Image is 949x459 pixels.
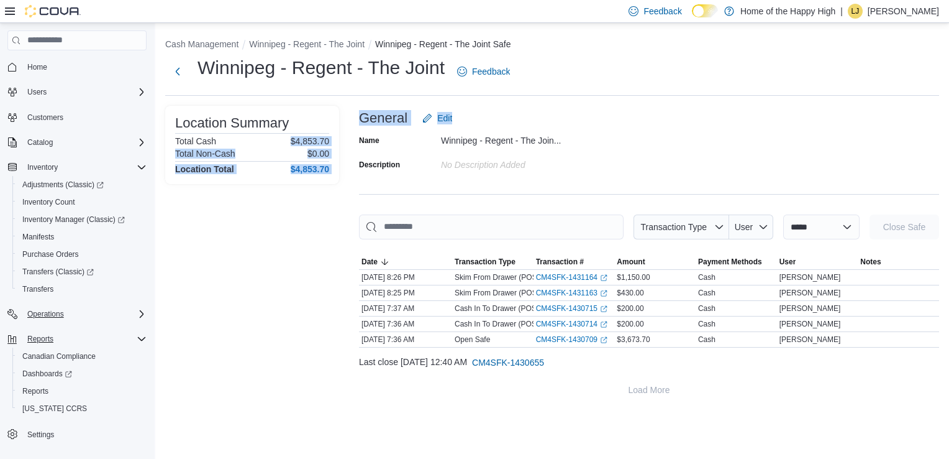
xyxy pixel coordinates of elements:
[17,195,147,210] span: Inventory Count
[22,110,68,125] a: Customers
[17,366,147,381] span: Dashboards
[698,319,715,329] div: Cash
[12,263,152,280] a: Transfers (Classic)
[375,39,511,49] button: Winnipeg - Regent - The Joint Safe
[534,254,615,269] button: Transaction #
[22,160,147,175] span: Inventory
[536,288,607,298] a: CM4SFK-1431163External link
[455,288,543,298] p: Skim From Drawer (POS2)
[12,400,152,417] button: [US_STATE] CCRS
[22,85,147,100] span: Users
[698,288,715,298] div: Cash
[22,427,59,442] a: Settings
[22,232,54,242] span: Manifests
[779,304,841,313] span: [PERSON_NAME]
[779,272,841,282] span: [PERSON_NAME]
[455,257,515,267] span: Transaction Type
[359,285,452,300] div: [DATE] 8:25 PM
[600,305,607,313] svg: External link
[22,307,147,322] span: Operations
[779,319,841,329] span: [PERSON_NAME]
[359,111,407,126] h3: General
[441,155,607,170] div: No Description added
[851,4,860,19] span: LJ
[858,254,939,269] button: Notes
[27,162,58,172] span: Inventory
[22,426,147,442] span: Settings
[359,270,452,285] div: [DATE] 8:26 PM
[12,348,152,365] button: Canadian Compliance
[729,215,773,239] button: User
[22,249,79,259] span: Purchase Orders
[27,430,54,440] span: Settings
[640,222,707,232] span: Transaction Type
[617,257,645,267] span: Amount
[22,351,96,361] span: Canadian Compliance
[359,215,624,239] input: This is a search bar. As you type, the results lower in the page will automatically filter.
[307,149,329,159] p: $0.00
[27,62,47,72] span: Home
[536,319,607,329] a: CM4SFK-1430714External link
[17,195,80,210] a: Inventory Count
[165,39,238,49] button: Cash Management
[359,160,400,170] label: Description
[165,38,939,53] nav: An example of EuiBreadcrumbs
[22,307,69,322] button: Operations
[12,228,152,246] button: Manifests
[359,332,452,347] div: [DATE] 7:36 AM
[452,59,515,84] a: Feedback
[17,264,99,279] a: Transfers (Classic)
[175,149,235,159] h6: Total Non-Cash
[860,257,881,267] span: Notes
[437,112,452,124] span: Edit
[777,254,858,269] button: User
[17,177,109,192] a: Adjustments (Classic)
[27,309,64,319] span: Operations
[692,4,718,17] input: Dark Mode
[22,197,75,207] span: Inventory Count
[27,137,53,147] span: Catalog
[472,356,544,369] span: CM4SFK-1430655
[698,272,715,282] div: Cash
[17,349,147,364] span: Canadian Compliance
[455,335,490,345] p: Open Safe
[2,83,152,101] button: Users
[455,319,543,329] p: Cash In To Drawer (POS1)
[779,288,841,298] span: [PERSON_NAME]
[175,136,216,146] h6: Total Cash
[740,4,835,19] p: Home of the Happy High
[17,212,147,227] span: Inventory Manager (Classic)
[698,335,715,345] div: Cash
[17,177,147,192] span: Adjustments (Classic)
[22,135,58,150] button: Catalog
[359,378,939,402] button: Load More
[617,335,650,345] span: $3,673.70
[455,272,543,282] p: Skim From Drawer (POS1)
[22,284,53,294] span: Transfers
[361,257,378,267] span: Date
[617,288,643,298] span: $430.00
[472,65,510,78] span: Feedback
[17,212,130,227] a: Inventory Manager (Classic)
[600,336,607,344] svg: External link
[2,58,152,76] button: Home
[2,108,152,126] button: Customers
[17,247,147,262] span: Purchase Orders
[27,87,47,97] span: Users
[27,113,63,123] span: Customers
[779,257,796,267] span: User
[22,369,72,379] span: Dashboards
[22,85,52,100] button: Users
[617,272,650,282] span: $1,150.00
[359,317,452,331] div: [DATE] 7:36 AM
[22,135,147,150] span: Catalog
[12,382,152,400] button: Reports
[22,404,87,414] span: [US_STATE] CCRS
[12,365,152,382] a: Dashboards
[600,274,607,282] svg: External link
[165,59,190,84] button: Next
[12,280,152,298] button: Transfers
[883,221,925,233] span: Close Safe
[22,331,147,346] span: Reports
[2,305,152,323] button: Operations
